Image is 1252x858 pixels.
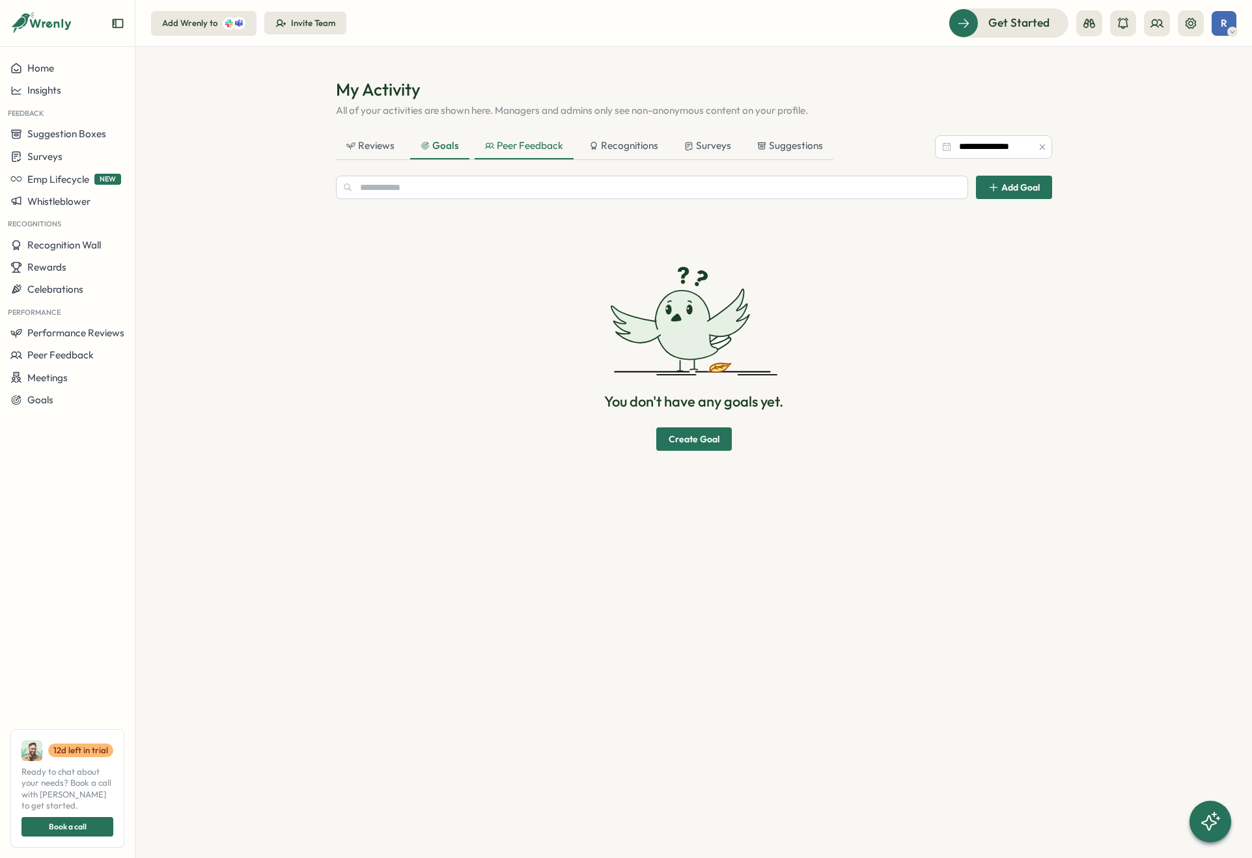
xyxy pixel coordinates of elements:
span: Emp Lifecycle [27,173,89,185]
button: Create Goal [656,427,732,451]
span: Meetings [27,371,68,384]
span: Insights [27,84,61,96]
span: Performance Reviews [27,327,124,339]
span: NEW [94,174,121,185]
span: Celebrations [27,283,83,295]
div: Reviews [346,139,395,153]
span: Create Goal [669,428,719,450]
p: All of your activities are shown here. Managers and admins only see non-anonymous content on your... [336,103,1052,118]
span: R [1221,18,1227,29]
button: Add Wrenly to [151,11,257,36]
div: Goals [421,139,459,153]
span: Recognition Wall [27,239,101,251]
h1: My Activity [336,78,1052,101]
div: Peer Feedback [485,139,563,153]
span: Rewards [27,261,66,273]
span: Get Started [988,14,1050,31]
img: Ali Khan [21,740,42,761]
span: Goals [27,394,53,406]
span: Ready to chat about your needs? Book a call with [PERSON_NAME] to get started. [21,766,113,812]
button: R [1212,11,1236,36]
button: Expand sidebar [111,17,124,30]
div: Invite Team [291,18,335,29]
div: Surveys [684,139,731,153]
button: Get Started [949,8,1068,37]
span: Surveys [27,150,63,163]
span: Book a call [49,818,87,836]
div: Add Wrenly to [162,18,217,29]
span: Peer Feedback [27,349,94,361]
a: 12d left in trial [48,744,113,758]
div: Suggestions [757,139,823,153]
span: Whistleblower [27,195,90,208]
span: Add Goal [1001,183,1040,192]
span: Suggestion Boxes [27,127,106,140]
button: Book a call [21,817,113,837]
p: You don't have any goals yet. [604,392,783,412]
div: Recognitions [589,139,658,153]
button: Add Goal [976,176,1052,199]
button: Invite Team [264,12,346,35]
span: Home [27,62,54,74]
